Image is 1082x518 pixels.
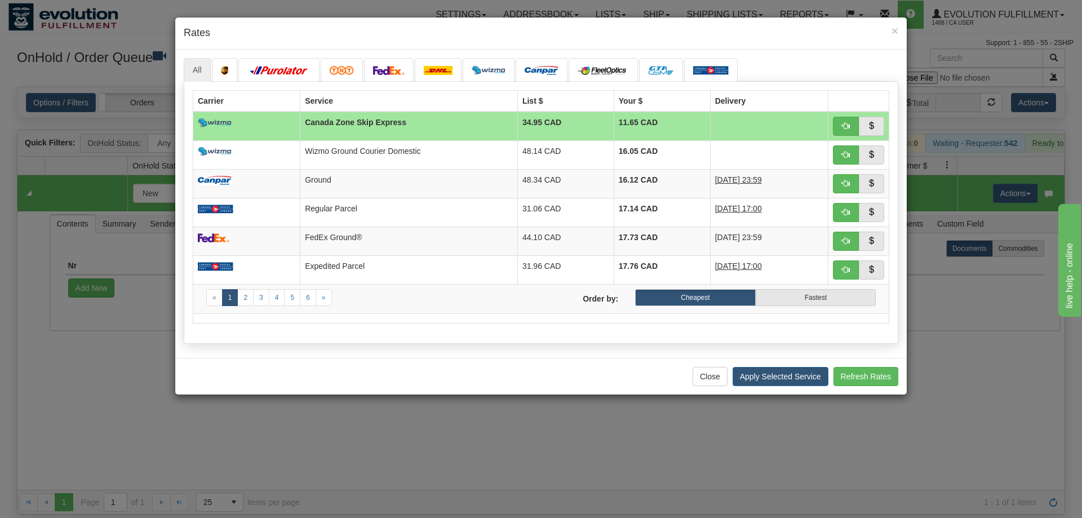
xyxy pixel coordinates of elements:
div: live help - online [8,7,104,20]
button: Refresh Rates [833,367,898,386]
td: 11.65 CAD [614,112,710,141]
th: Your $ [614,90,710,112]
a: Previous [206,289,223,306]
td: 34.95 CAD [517,112,614,141]
th: Service [300,90,518,112]
th: Delivery [710,90,828,112]
a: All [184,58,211,82]
button: Close [892,25,898,37]
img: wizmo.png [198,147,232,156]
td: FedEx Ground® [300,227,518,255]
img: campar.png [198,176,232,185]
label: Cheapest [635,289,755,306]
button: Apply Selected Service [733,367,828,386]
a: 1 [222,289,238,306]
td: 17.73 CAD [614,227,710,255]
img: Canada_post.png [198,205,233,214]
td: Wizmo Ground Courier Domestic [300,140,518,169]
td: Regular Parcel [300,198,518,227]
span: [DATE] 17:00 [715,262,762,271]
img: wizmo.png [472,66,505,75]
td: 4 Days [710,255,828,284]
img: FedEx.png [373,66,405,75]
td: 7 Days [710,198,828,227]
a: Next [316,289,332,306]
td: 44.10 CAD [517,227,614,255]
button: Close [693,367,728,386]
span: × [892,24,898,37]
a: 2 [237,289,254,306]
td: Expedited Parcel [300,255,518,284]
img: purolator.png [247,66,311,75]
span: « [212,294,216,302]
iframe: chat widget [1056,201,1081,316]
td: 17.76 CAD [614,255,710,284]
img: tnt.png [330,66,354,75]
img: ups.png [221,66,229,75]
a: 6 [300,289,316,306]
td: 16.12 CAD [614,169,710,198]
img: wizmo.png [198,118,232,127]
td: Canada Zone Skip Express [300,112,518,141]
td: Ground [300,169,518,198]
label: Fastest [756,289,876,306]
img: Canada_post.png [198,262,233,271]
td: 48.34 CAD [517,169,614,198]
label: Order by: [541,289,627,304]
a: 5 [284,289,300,306]
td: 31.96 CAD [517,255,614,284]
span: [DATE] 23:59 [715,175,762,184]
span: » [322,294,326,302]
img: CarrierLogo_10182.png [578,66,629,75]
td: 31.06 CAD [517,198,614,227]
img: campar.png [525,66,558,75]
td: 16.05 CAD [614,140,710,169]
th: Carrier [193,90,300,112]
td: 48.14 CAD [517,140,614,169]
img: FedEx.png [198,233,229,242]
h4: Rates [184,26,898,41]
span: [DATE] 17:00 [715,204,762,213]
a: 4 [269,289,285,306]
td: 17.14 CAD [614,198,710,227]
th: List $ [517,90,614,112]
a: 3 [253,289,269,306]
img: dhl.png [424,66,453,75]
span: [DATE] 23:59 [715,233,762,242]
td: 5 Days [710,169,828,198]
img: CarrierLogo_10191.png [648,66,674,75]
img: Canada_post.png [693,66,729,75]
